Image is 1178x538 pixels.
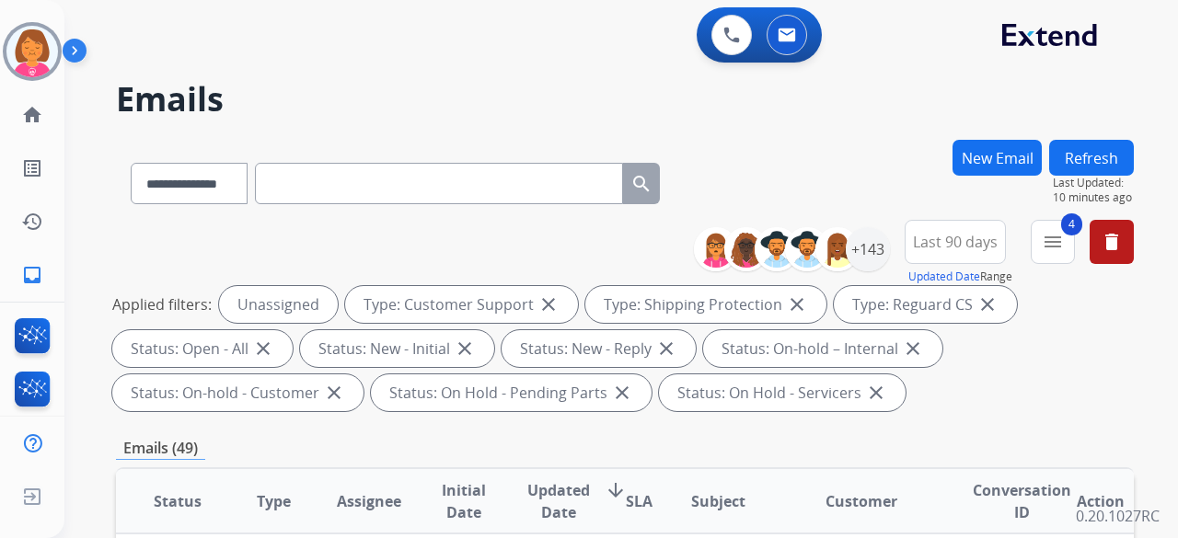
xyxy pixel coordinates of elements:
mat-icon: close [454,338,476,360]
span: Updated Date [527,479,590,523]
mat-icon: home [21,104,43,126]
button: Last 90 days [905,220,1006,264]
mat-icon: close [323,382,345,404]
mat-icon: close [611,382,633,404]
th: Action [1038,469,1134,533]
span: Subject [691,490,745,512]
span: Last Updated: [1053,176,1134,190]
mat-icon: close [655,338,677,360]
span: Range [908,269,1012,284]
mat-icon: delete [1101,231,1123,253]
div: Status: On Hold - Pending Parts [371,374,652,411]
mat-icon: close [865,382,887,404]
button: New Email [953,140,1042,176]
mat-icon: arrow_downward [605,479,627,501]
div: Status: On-hold – Internal [703,330,942,367]
mat-icon: list_alt [21,157,43,179]
button: 4 [1031,220,1075,264]
mat-icon: search [630,173,653,195]
div: Status: New - Initial [300,330,494,367]
span: Last 90 days [913,238,998,246]
button: Updated Date [908,269,980,284]
p: 0.20.1027RC [1076,505,1160,527]
p: Emails (49) [116,437,205,460]
span: Initial Date [432,479,497,523]
img: avatar [6,26,58,77]
div: Type: Reguard CS [834,286,1017,323]
mat-icon: inbox [21,264,43,286]
mat-icon: menu [1042,231,1064,253]
div: Unassigned [219,286,338,323]
span: Customer [826,490,897,512]
div: Status: Open - All [112,330,293,367]
p: Applied filters: [112,293,212,315]
div: Status: New - Reply [502,330,696,367]
div: +143 [846,227,890,271]
span: 10 minutes ago [1053,190,1134,205]
div: Type: Customer Support [345,286,578,323]
mat-icon: close [902,338,924,360]
div: Type: Shipping Protection [585,286,826,323]
mat-icon: close [252,338,274,360]
span: 4 [1061,213,1082,235]
mat-icon: history [21,211,43,233]
span: Status [154,490,202,512]
mat-icon: close [537,293,560,315]
span: Conversation ID [973,479,1071,523]
h2: Emails [116,81,1134,118]
mat-icon: close [976,293,999,315]
span: Type [257,490,291,512]
div: Status: On-hold - Customer [112,374,364,411]
div: Status: On Hold - Servicers [659,374,906,411]
mat-icon: close [786,293,808,315]
span: SLA [626,490,653,512]
span: Assignee [337,490,401,512]
button: Refresh [1049,140,1134,176]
